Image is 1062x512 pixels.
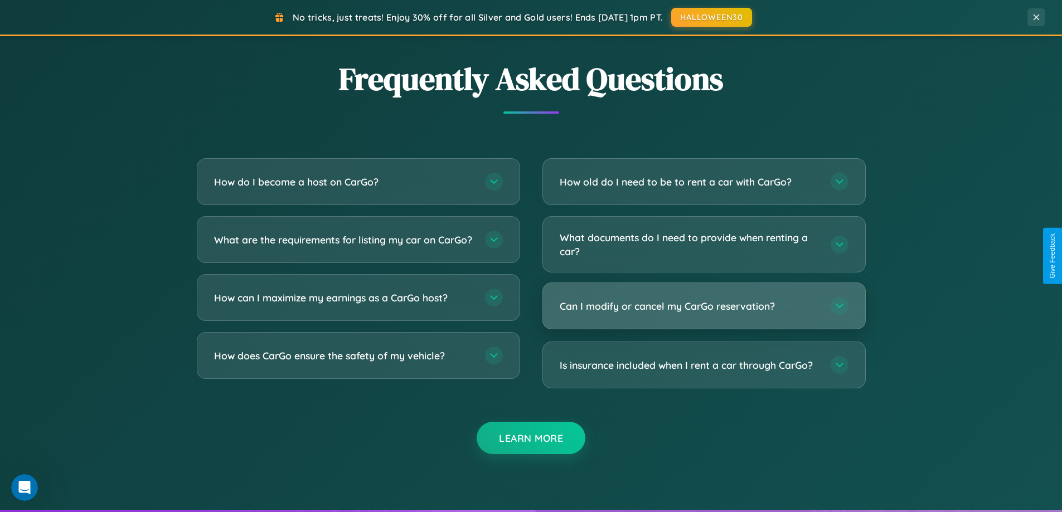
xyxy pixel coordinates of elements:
[671,8,752,27] button: HALLOWEEN30
[1049,233,1056,279] div: Give Feedback
[214,291,474,305] h3: How can I maximize my earnings as a CarGo host?
[214,175,474,189] h3: How do I become a host on CarGo?
[560,299,819,313] h3: Can I modify or cancel my CarGo reservation?
[214,233,474,247] h3: What are the requirements for listing my car on CarGo?
[560,358,819,372] h3: Is insurance included when I rent a car through CarGo?
[293,12,663,23] span: No tricks, just treats! Enjoy 30% off for all Silver and Gold users! Ends [DATE] 1pm PT.
[560,231,819,258] h3: What documents do I need to provide when renting a car?
[197,57,866,100] h2: Frequently Asked Questions
[214,349,474,363] h3: How does CarGo ensure the safety of my vehicle?
[477,422,585,454] button: Learn More
[560,175,819,189] h3: How old do I need to be to rent a car with CarGo?
[11,474,38,501] iframe: Intercom live chat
